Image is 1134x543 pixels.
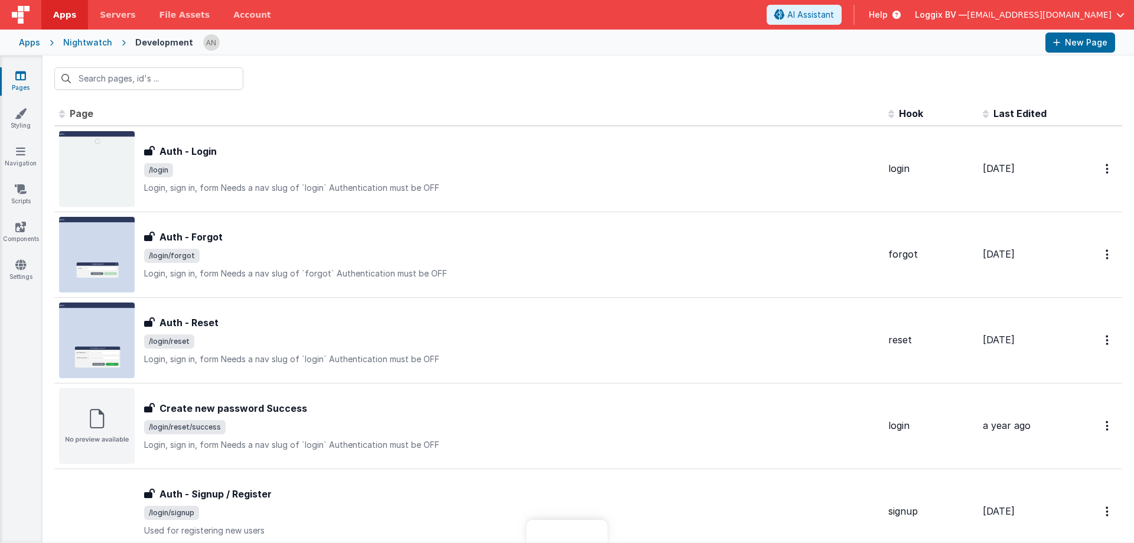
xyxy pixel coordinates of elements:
div: Nightwatch [63,37,112,48]
span: AI Assistant [787,9,834,21]
div: login [888,419,973,433]
span: [DATE] [983,505,1015,517]
button: Options [1099,499,1117,524]
h3: Auth - Forgot [159,230,223,244]
button: Options [1099,157,1117,181]
h3: Auth - Login [159,144,217,158]
span: [EMAIL_ADDRESS][DOMAIN_NAME] [967,9,1112,21]
span: /login/reset [144,334,194,349]
button: Options [1099,242,1117,266]
p: Login, sign in, form Needs a nav slug of `login` Authentication must be OFF [144,353,879,365]
div: login [888,162,973,175]
span: /login/reset/success [144,420,226,434]
span: Apps [53,9,76,21]
p: Login, sign in, form Needs a nav slug of `login` Authentication must be OFF [144,182,879,194]
h3: Auth - Signup / Register [159,487,272,501]
span: /login/signup [144,506,199,520]
span: Help [869,9,888,21]
p: Used for registering new users [144,525,879,537]
span: [DATE] [983,248,1015,260]
h3: Create new password Success [159,401,307,415]
span: /login [144,163,173,177]
span: Last Edited [993,108,1047,119]
input: Search pages, id's ... [54,67,243,90]
h3: Auth - Reset [159,316,219,330]
img: f1d78738b441ccf0e1fcb79415a71bae [203,34,220,51]
div: reset [888,333,973,347]
span: /login/forgot [144,249,200,263]
span: File Assets [159,9,210,21]
button: New Page [1045,32,1115,53]
p: Login, sign in, form Needs a nav slug of `login` Authentication must be OFF [144,439,879,451]
p: Login, sign in, form Needs a nav slug of `forgot` Authentication must be OFF [144,268,879,279]
span: Servers [100,9,135,21]
span: Page [70,108,93,119]
button: Options [1099,414,1117,438]
span: [DATE] [983,162,1015,174]
div: Apps [19,37,40,48]
span: a year ago [983,420,1031,431]
span: Hook [899,108,923,119]
button: Options [1099,328,1117,352]
div: signup [888,505,973,518]
button: Loggix BV — [EMAIL_ADDRESS][DOMAIN_NAME] [915,9,1125,21]
span: [DATE] [983,334,1015,346]
div: forgot [888,248,973,261]
div: Development [135,37,193,48]
span: Loggix BV — [915,9,967,21]
button: AI Assistant [767,5,842,25]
